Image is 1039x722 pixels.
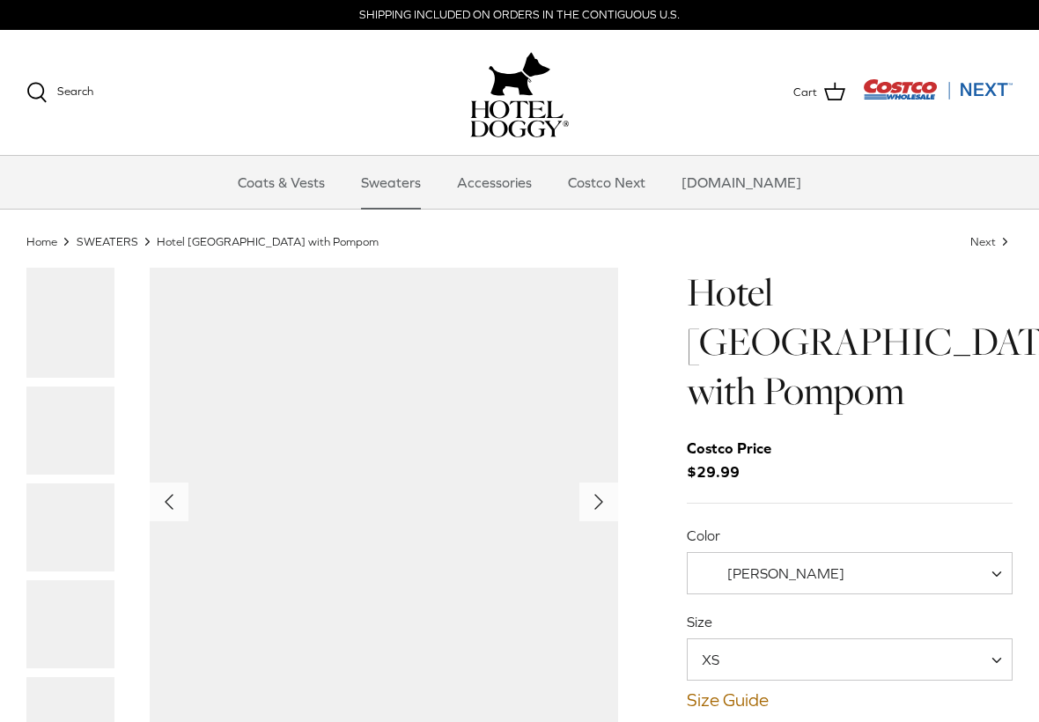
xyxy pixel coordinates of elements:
img: hoteldoggy.com [489,48,550,100]
a: Sweaters [345,156,437,209]
label: Size [687,612,1013,631]
a: [DOMAIN_NAME] [666,156,817,209]
a: Home [26,234,57,247]
div: Costco Price [687,437,771,460]
a: Thumbnail Link [26,268,114,378]
span: Cart [793,84,817,102]
a: Coats & Vests [222,156,341,209]
h1: Hotel [GEOGRAPHIC_DATA] with Pompom [687,268,1013,416]
span: [PERSON_NAME] [727,565,844,581]
a: Search [26,82,93,103]
button: Previous [150,483,188,521]
span: Search [57,85,93,98]
a: hoteldoggy.com hoteldoggycom [470,48,569,137]
a: Size Guide [687,689,1013,711]
span: Vanilla Ice [688,564,880,583]
a: Thumbnail Link [26,483,114,571]
span: $29.99 [687,437,789,484]
button: Next [579,483,618,521]
a: Costco Next [552,156,661,209]
a: Next [970,234,1013,247]
nav: Breadcrumbs [26,233,1013,250]
a: Thumbnail Link [26,580,114,668]
a: Accessories [441,156,548,209]
span: Vanilla Ice [687,552,1013,594]
span: XS [688,650,755,669]
img: Costco Next [863,78,1013,100]
a: Thumbnail Link [26,387,114,475]
a: SWEATERS [77,234,138,247]
span: Next [970,234,996,247]
img: hoteldoggycom [470,100,569,137]
label: Color [687,526,1013,545]
a: Cart [793,81,845,104]
span: XS [687,638,1013,681]
a: Hotel [GEOGRAPHIC_DATA] with Pompom [157,234,379,247]
a: Visit Costco Next [863,90,1013,103]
